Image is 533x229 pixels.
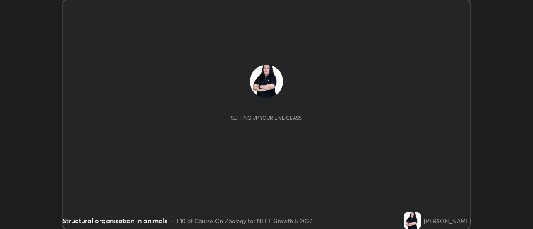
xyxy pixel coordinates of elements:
[231,115,302,121] div: Setting up your live class
[404,212,421,229] img: 93dc95a7feed4e9ea002630bf0083886.jpg
[424,217,471,225] div: [PERSON_NAME]
[250,65,283,98] img: 93dc95a7feed4e9ea002630bf0083886.jpg
[62,216,167,226] div: Structural organisation in animals
[171,217,174,225] div: •
[177,217,312,225] div: L10 of Course On Zoology for NEET Growth 5 2027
